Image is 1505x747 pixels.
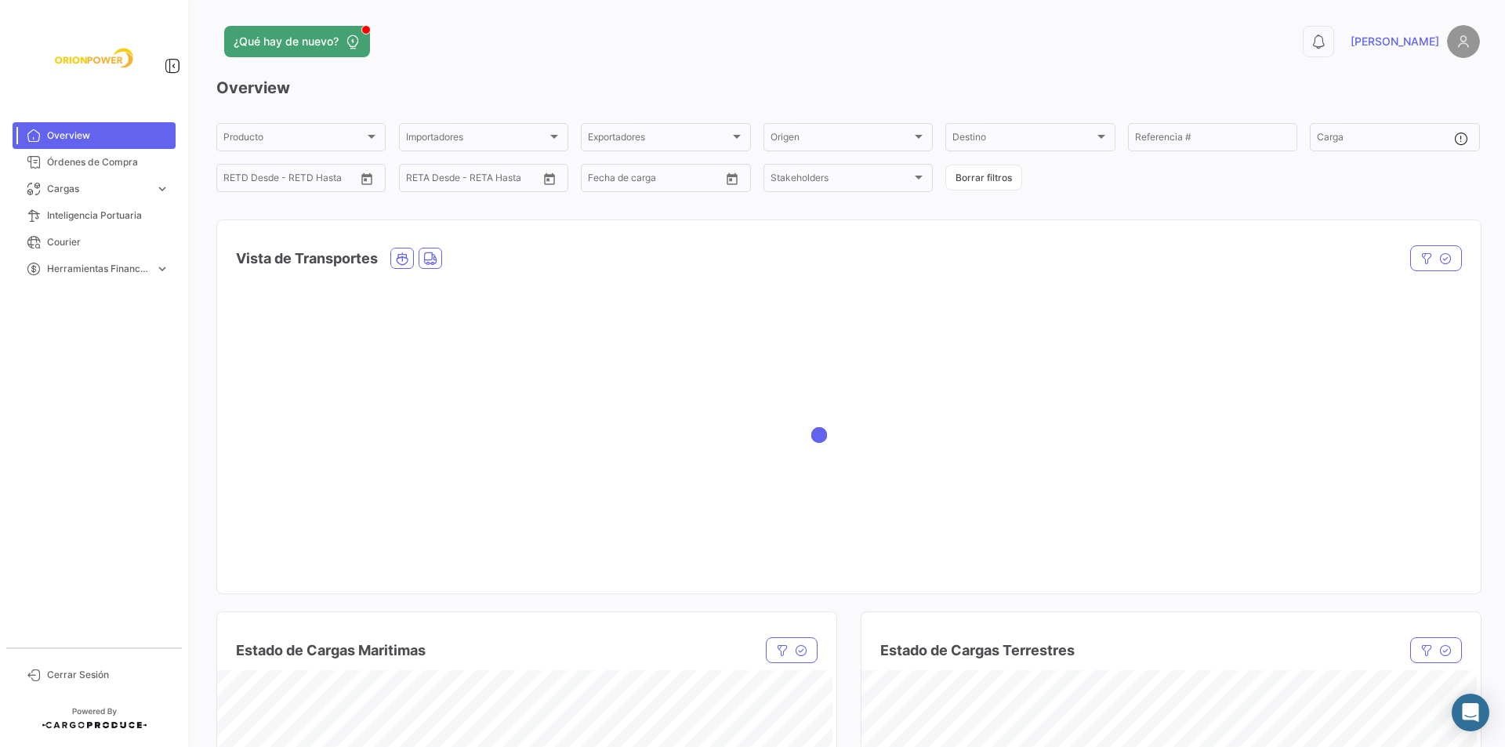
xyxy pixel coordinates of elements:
[406,134,547,145] span: Importadores
[47,262,149,276] span: Herramientas Financieras
[47,235,169,249] span: Courier
[155,182,169,196] span: expand_more
[224,26,370,57] button: ¿Qué hay de nuevo?
[55,19,133,97] img: f26a05d0-2fea-4301-a0f6-b8409df5d1eb.jpeg
[538,167,561,190] button: Open calendar
[771,175,912,186] span: Stakeholders
[419,248,441,268] button: Land
[263,175,325,186] input: Hasta
[47,182,149,196] span: Cargas
[355,167,379,190] button: Open calendar
[236,248,378,270] h4: Vista de Transportes
[155,262,169,276] span: expand_more
[13,122,176,149] a: Overview
[216,77,1480,99] h3: Overview
[720,167,744,190] button: Open calendar
[47,155,169,169] span: Órdenes de Compra
[952,134,1093,145] span: Destino
[1452,694,1489,731] div: Abrir Intercom Messenger
[1447,25,1480,58] img: placeholder-user.png
[627,175,690,186] input: Hasta
[588,134,729,145] span: Exportadores
[13,229,176,256] a: Courier
[236,640,426,662] h4: Estado de Cargas Maritimas
[445,175,508,186] input: Hasta
[47,129,169,143] span: Overview
[47,668,169,682] span: Cerrar Sesión
[13,149,176,176] a: Órdenes de Compra
[406,175,434,186] input: Desde
[223,134,364,145] span: Producto
[223,175,252,186] input: Desde
[945,165,1022,190] button: Borrar filtros
[47,209,169,223] span: Inteligencia Portuaria
[234,34,339,49] span: ¿Qué hay de nuevo?
[588,175,616,186] input: Desde
[880,640,1075,662] h4: Estado de Cargas Terrestres
[391,248,413,268] button: Ocean
[13,202,176,229] a: Inteligencia Portuaria
[1351,34,1439,49] span: [PERSON_NAME]
[771,134,912,145] span: Origen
